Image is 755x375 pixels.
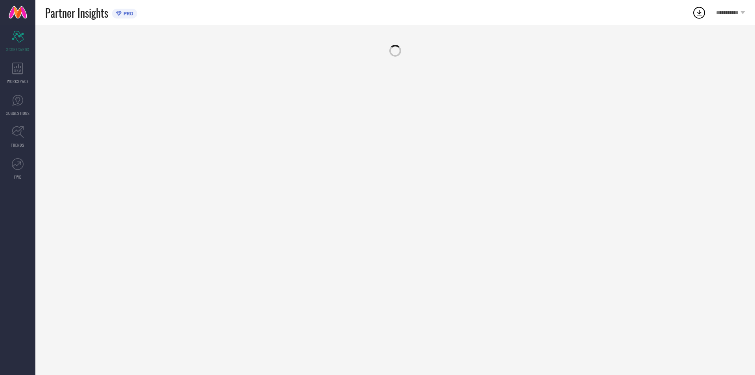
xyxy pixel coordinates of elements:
span: SCORECARDS [6,46,29,52]
span: FWD [14,174,22,180]
span: TRENDS [11,142,24,148]
span: PRO [122,11,133,17]
span: SUGGESTIONS [6,110,30,116]
span: WORKSPACE [7,78,29,84]
div: Open download list [692,6,706,20]
span: Partner Insights [45,5,108,21]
